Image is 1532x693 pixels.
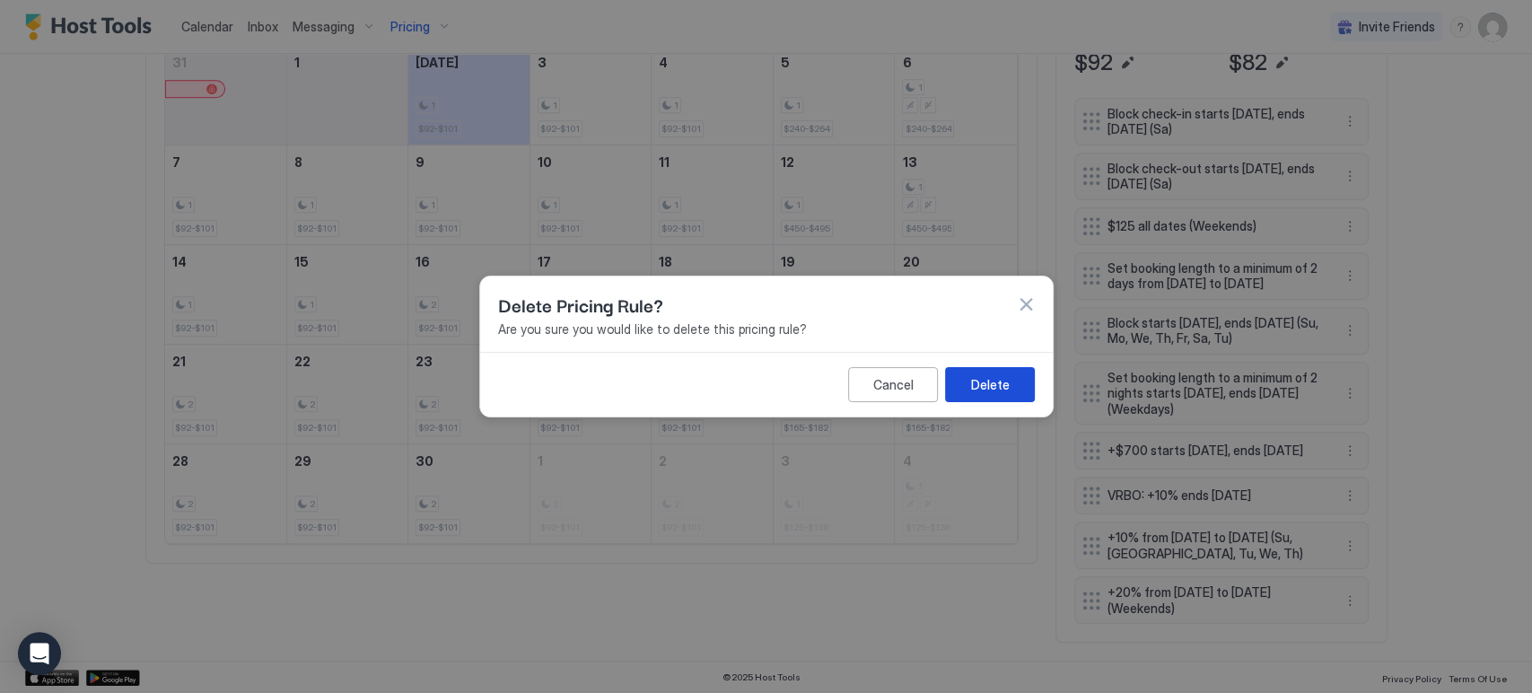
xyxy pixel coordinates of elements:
[872,375,913,394] div: Cancel
[498,321,1035,337] span: Are you sure you would like to delete this pricing rule?
[944,367,1034,402] button: Delete
[498,291,663,318] span: Delete Pricing Rule?
[18,632,61,675] div: Open Intercom Messenger
[847,367,937,402] button: Cancel
[970,375,1009,394] div: Delete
